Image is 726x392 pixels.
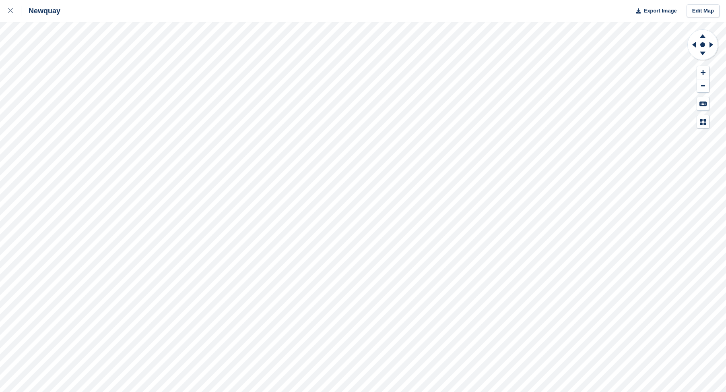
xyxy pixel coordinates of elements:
button: Map Legend [697,115,709,129]
a: Edit Map [687,4,720,18]
span: Export Image [643,7,676,15]
button: Keyboard Shortcuts [697,97,709,110]
button: Zoom In [697,66,709,79]
button: Zoom Out [697,79,709,93]
div: Newquay [21,6,60,16]
button: Export Image [631,4,677,18]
